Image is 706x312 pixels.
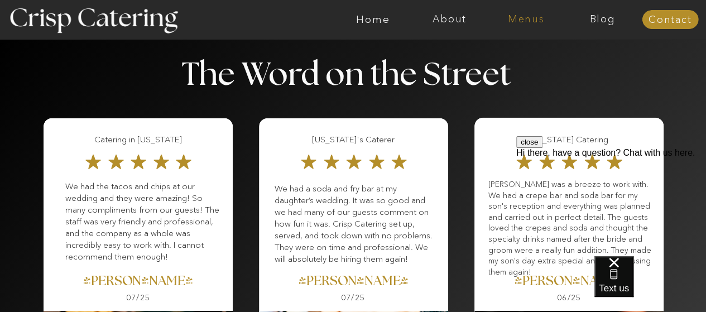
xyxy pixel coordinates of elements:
[65,180,221,270] p: We had the tacos and chips at our wedding and they were amazing! So many compliments from our gue...
[60,133,216,146] h3: Catering in [US_STATE]
[516,136,706,270] iframe: podium webchat widget prompt
[26,275,250,291] a: [PERSON_NAME]
[411,14,488,25] a: About
[242,275,465,291] a: [PERSON_NAME]
[107,294,170,304] h3: 07/25
[321,294,385,304] h3: 07/25
[275,183,437,282] p: We had a soda and fry bar at my daughter’s wedding. It was so good and we had many of our guests ...
[335,14,411,25] a: Home
[488,179,652,268] p: [PERSON_NAME] was a breeze to work with. We had a crepe bar and soda bar for my son's reception a...
[491,133,647,146] h3: [US_STATE] Catering
[564,14,641,25] a: Blog
[276,133,431,146] h3: [US_STATE]'s Caterer
[537,294,601,304] h3: 06/25
[458,275,681,291] a: [PERSON_NAME]
[642,15,698,26] a: Contact
[488,14,564,25] a: Menus
[594,256,706,312] iframe: podium webchat widget bubble
[182,59,525,92] p: The Word on the Street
